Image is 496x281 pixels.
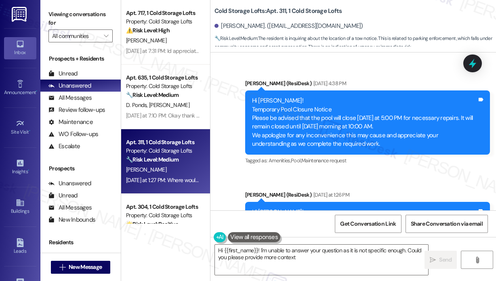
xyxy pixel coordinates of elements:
[4,236,36,258] a: Leads
[425,251,457,269] button: Send
[48,82,91,90] div: Unanswered
[411,220,483,228] span: Share Conversation via email
[126,17,201,26] div: Property: Cold Storage Lofts
[252,96,477,149] div: Hi [PERSON_NAME]! Temporary Pool Closure Notice Please be advised that the pool will close [DATE]...
[69,263,102,271] span: New Message
[126,112,249,119] div: [DATE] at 7:10 PM: Okay thank you [PERSON_NAME] !
[406,215,488,233] button: Share Conversation via email
[126,9,201,17] div: Apt. 717, 1 Cold Storage Lofts
[215,245,428,275] textarea: Hi {{first_name}}! I'm unable to answer your question as it is not specific enough. Could you ple...
[311,79,346,88] div: [DATE] 4:38 PM
[245,155,490,166] div: Tagged as:
[59,264,65,271] i: 
[48,8,113,29] label: Viewing conversations for
[126,203,201,211] div: Apt. 304, 1 Cold Storage Lofts
[48,191,78,200] div: Unread
[52,29,100,42] input: All communities
[245,79,490,90] div: [PERSON_NAME] (ResiDesk)
[36,88,37,94] span: •
[48,179,91,188] div: Unanswered
[126,47,209,55] div: [DATE] at 7:31 PM: Id appreciate that
[126,176,245,184] div: [DATE] at 1:27 PM: Where would the notice be sent?
[48,142,80,151] div: Escalate
[126,166,166,173] span: [PERSON_NAME]
[4,156,36,178] a: Insights •
[29,128,30,134] span: •
[126,27,170,34] strong: ⚠️ Risk Level: High
[126,211,201,220] div: Property: Cold Storage Lofts
[48,118,93,126] div: Maintenance
[126,156,179,163] strong: 🔧 Risk Level: Medium
[149,101,189,109] span: [PERSON_NAME]
[126,37,166,44] span: [PERSON_NAME]
[51,261,111,274] button: New Message
[40,238,121,247] div: Residents
[104,33,108,39] i: 
[4,196,36,218] a: Buildings
[48,216,95,224] div: New Inbounds
[245,191,490,202] div: [PERSON_NAME] (ResiDesk)
[126,220,178,228] strong: 🌟 Risk Level: Positive
[214,22,363,30] div: [PERSON_NAME]. ([EMAIL_ADDRESS][DOMAIN_NAME])
[4,37,36,59] a: Inbox
[301,157,347,164] span: Maintenance request
[126,73,201,82] div: Apt. 635, 1 Cold Storage Lofts
[340,220,396,228] span: Get Conversation Link
[48,69,78,78] div: Unread
[48,203,92,212] div: All Messages
[28,168,29,173] span: •
[40,55,121,63] div: Prospects + Residents
[126,101,149,109] span: D. Ponds
[439,256,452,264] span: Send
[430,257,436,263] i: 
[48,130,98,138] div: WO Follow-ups
[252,208,477,251] div: Hi [PERSON_NAME]! If you received a tow notice for expired registration/violation, the tow compan...
[335,215,401,233] button: Get Conversation Link
[311,191,349,199] div: [DATE] at 1:26 PM
[126,138,201,147] div: Apt. 311, 1 Cold Storage Lofts
[291,157,301,164] span: Pool ,
[214,34,496,52] span: : The resident is inquiring about the location of a tow notice. This is related to parking enforc...
[48,106,105,114] div: Review follow-ups
[214,7,342,15] b: Cold Storage Lofts: Apt. 311, 1 Cold Storage Lofts
[12,7,28,22] img: ResiDesk Logo
[214,35,257,42] strong: 🔧 Risk Level: Medium
[126,82,201,90] div: Property: Cold Storage Lofts
[4,117,36,138] a: Site Visit •
[269,157,291,164] span: Amenities ,
[126,91,179,99] strong: 🔧 Risk Level: Medium
[40,164,121,173] div: Prospects
[126,147,201,155] div: Property: Cold Storage Lofts
[48,94,92,102] div: All Messages
[474,257,480,263] i: 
